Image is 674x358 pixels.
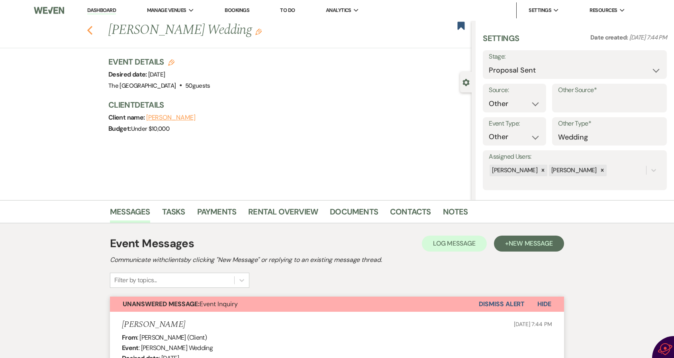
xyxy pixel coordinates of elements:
span: Analytics [326,6,351,14]
h1: [PERSON_NAME] Wedding [108,21,396,40]
span: [DATE] 7:44 PM [514,321,552,328]
h3: Event Details [108,56,210,67]
button: Dismiss Alert [479,297,525,312]
span: Event Inquiry [123,300,238,308]
span: Log Message [433,239,476,248]
h5: [PERSON_NAME] [122,320,185,330]
span: Manage Venues [147,6,186,14]
span: [DATE] 7:44 PM [629,33,667,41]
a: Payments [197,205,237,223]
span: Under $10,000 [131,125,170,133]
span: [DATE] [148,71,165,79]
div: Filter by topics... [114,275,157,285]
strong: Unanswered Message: [123,300,200,308]
h3: Client Details [108,99,464,110]
div: [PERSON_NAME] [490,165,539,176]
img: Weven Logo [34,2,64,19]
span: Hide [537,300,551,308]
a: Documents [330,205,378,223]
button: Unanswered Message:Event Inquiry [110,297,479,312]
b: From [122,333,137,342]
span: Settings [529,6,551,14]
a: Tasks [162,205,185,223]
span: New Message [509,239,553,248]
span: 50 guests [185,82,210,90]
a: Rental Overview [248,205,318,223]
span: The [GEOGRAPHIC_DATA] [108,82,176,90]
button: [PERSON_NAME] [146,114,196,121]
button: Hide [525,297,564,312]
button: Log Message [422,236,487,252]
a: Contacts [390,205,431,223]
a: Dashboard [87,7,116,14]
h3: Settings [483,33,519,50]
label: Other Type* [558,118,661,130]
label: Assigned Users: [489,151,661,163]
b: Event [122,344,139,352]
button: Edit [255,28,262,35]
label: Source: [489,85,540,96]
a: Notes [443,205,468,223]
h2: Communicate with clients by clicking "New Message" or replying to an existing message thread. [110,255,564,265]
label: Event Type: [489,118,540,130]
label: Other Source* [558,85,661,96]
span: Budget: [108,124,131,133]
span: Desired date: [108,70,148,79]
a: To Do [280,7,295,14]
label: Stage: [489,51,661,63]
a: Bookings [225,7,249,14]
span: Resources [590,6,617,14]
span: Client name: [108,113,146,122]
div: [PERSON_NAME] [549,165,598,176]
button: Close lead details [462,78,470,86]
h1: Event Messages [110,235,194,252]
a: Messages [110,205,150,223]
span: Date created: [590,33,629,41]
button: +New Message [494,236,564,252]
